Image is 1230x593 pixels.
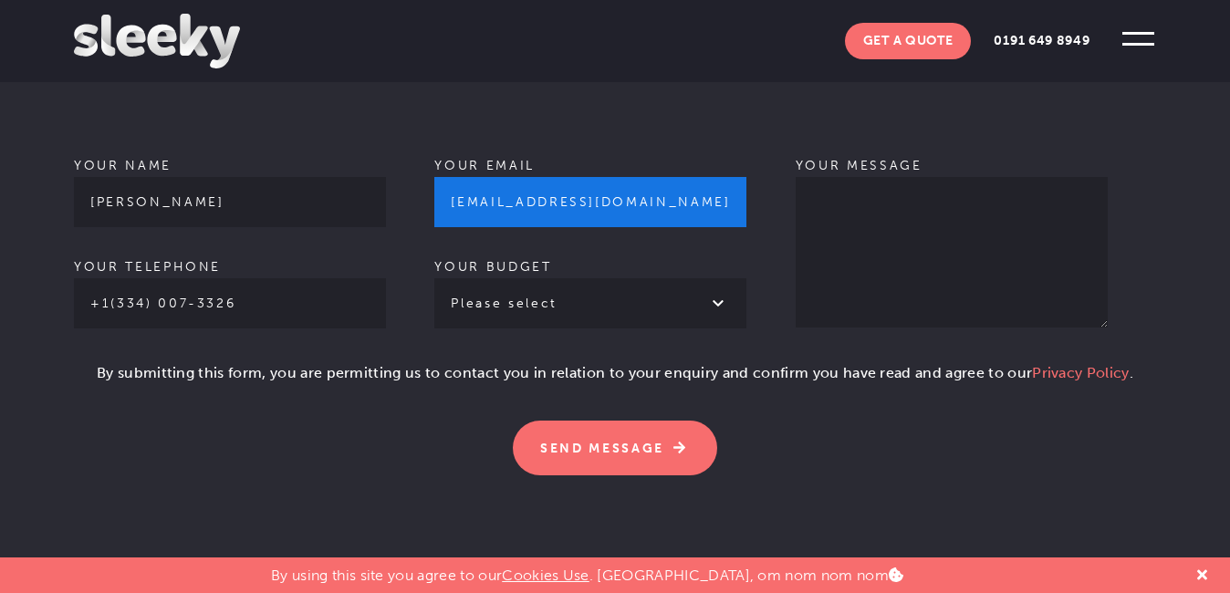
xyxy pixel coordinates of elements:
textarea: Your message [796,177,1108,328]
a: Get A Quote [845,23,972,59]
form: Contact form [74,37,1156,475]
a: Cookies Use [502,567,589,584]
a: 0191 649 8949 [975,23,1108,59]
label: Your email [434,158,746,210]
img: Sleeky Web Design Newcastle [74,14,240,68]
a: Privacy Policy [1032,364,1129,381]
input: Your telephone [74,278,386,328]
label: Your telephone [74,259,386,311]
select: Your budget [434,278,746,328]
label: Your budget [434,259,746,311]
input: Your email [434,177,746,227]
label: Your name [74,158,386,210]
label: Your message [796,158,1108,359]
input: Send Message [513,421,717,475]
input: Your name [74,177,386,227]
p: By using this site you agree to our . [GEOGRAPHIC_DATA], om nom nom nom [271,557,903,584]
p: By submitting this form, you are permitting us to contact you in relation to your enquiry and con... [74,362,1156,399]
